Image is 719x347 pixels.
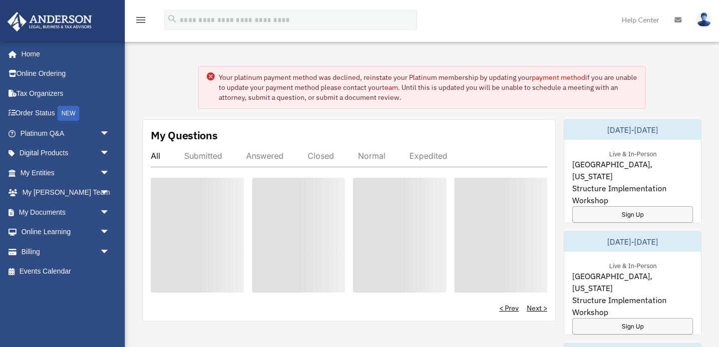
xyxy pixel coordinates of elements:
a: Billingarrow_drop_down [7,242,125,262]
span: [GEOGRAPHIC_DATA], [US_STATE] [572,270,693,294]
i: menu [135,14,147,26]
a: Tax Organizers [7,83,125,103]
a: Digital Productsarrow_drop_down [7,143,125,163]
span: arrow_drop_down [100,163,120,183]
a: Online Ordering [7,64,125,84]
div: Submitted [184,151,222,161]
img: User Pic [697,12,712,27]
a: Events Calendar [7,262,125,282]
span: arrow_drop_down [100,242,120,262]
div: Closed [308,151,334,161]
span: Structure Implementation Workshop [572,294,693,318]
img: Anderson Advisors Platinum Portal [4,12,95,31]
div: NEW [57,106,79,121]
div: Live & In-Person [601,260,665,270]
span: arrow_drop_down [100,202,120,223]
a: My Documentsarrow_drop_down [7,202,125,222]
div: My Questions [151,128,218,143]
a: team [382,83,398,92]
span: arrow_drop_down [100,183,120,203]
span: Structure Implementation Workshop [572,182,693,206]
span: arrow_drop_down [100,222,120,243]
div: Normal [358,151,385,161]
div: Expedited [409,151,447,161]
i: search [167,13,178,24]
a: Sign Up [572,318,693,335]
div: All [151,151,160,161]
span: arrow_drop_down [100,123,120,144]
div: Your platinum payment method was declined, reinstate your Platinum membership by updating your if... [219,72,637,102]
a: Next > [527,303,547,313]
div: [DATE]-[DATE] [564,120,701,140]
a: Order StatusNEW [7,103,125,124]
a: menu [135,17,147,26]
a: < Prev [499,303,519,313]
a: My Entitiesarrow_drop_down [7,163,125,183]
div: Answered [246,151,284,161]
div: [DATE]-[DATE] [564,232,701,252]
a: My [PERSON_NAME] Teamarrow_drop_down [7,183,125,203]
a: Platinum Q&Aarrow_drop_down [7,123,125,143]
span: arrow_drop_down [100,143,120,164]
a: Home [7,44,120,64]
a: Sign Up [572,206,693,223]
div: Live & In-Person [601,148,665,158]
a: payment method [532,73,585,82]
span: [GEOGRAPHIC_DATA], [US_STATE] [572,158,693,182]
a: Online Learningarrow_drop_down [7,222,125,242]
